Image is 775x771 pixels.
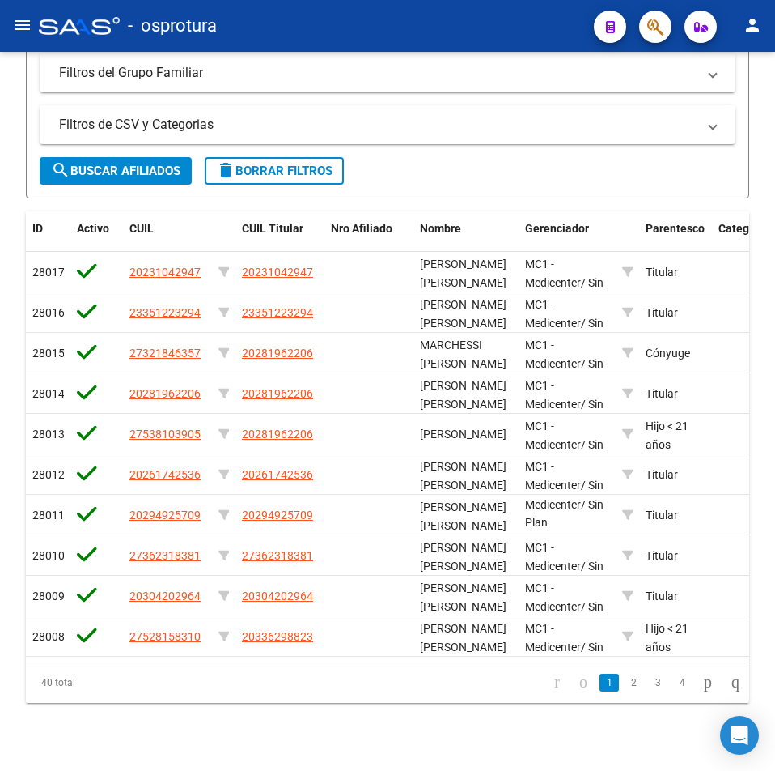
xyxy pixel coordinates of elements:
[420,541,506,573] span: [PERSON_NAME] [PERSON_NAME]
[51,160,70,180] mat-icon: search
[597,669,621,696] li: page 1
[547,674,567,692] a: go to first page
[670,669,694,696] li: page 4
[32,428,65,441] span: 28013
[646,590,678,603] span: Titular
[525,258,581,289] span: MC1 - Medicenter
[624,674,643,692] a: 2
[129,428,201,441] span: 27538103905
[205,157,344,185] button: Borrar Filtros
[129,347,201,360] span: 27321846357
[242,222,303,235] span: CUIL Titular
[242,549,313,562] span: 27362318381
[420,460,506,492] span: [PERSON_NAME] [PERSON_NAME]
[129,306,201,319] span: 23351223294
[129,266,201,279] span: 20231042947
[129,509,201,522] span: 20294925709
[129,468,201,481] span: 20261742536
[621,669,646,696] li: page 2
[129,549,201,562] span: 27362318381
[525,339,581,370] span: MC1 - Medicenter
[420,581,506,613] span: [PERSON_NAME] [PERSON_NAME]
[525,622,581,654] span: MC1 - Medicenter
[32,468,65,481] span: 28012
[242,468,313,481] span: 20261742536
[420,379,506,411] span: [PERSON_NAME] [PERSON_NAME]
[525,581,581,613] span: MC1 - Medicenter
[51,164,180,178] span: Buscar Afiliados
[413,211,519,265] datatable-header-cell: Nombre
[242,306,313,319] span: 23351223294
[599,674,619,692] a: 1
[32,347,65,360] span: 28015
[420,501,506,532] span: [PERSON_NAME] [PERSON_NAME]
[646,222,705,235] span: Parentesco
[59,116,697,134] mat-panel-title: Filtros de CSV y Categorias
[242,590,313,603] span: 20304202964
[32,590,65,603] span: 28009
[646,669,670,696] li: page 3
[743,15,762,35] mat-icon: person
[646,549,678,562] span: Titular
[32,222,43,235] span: ID
[242,266,313,279] span: 20231042947
[646,266,678,279] span: Titular
[331,222,392,235] span: Nro Afiliado
[40,105,735,144] mat-expansion-panel-header: Filtros de CSV y Categorias
[324,211,413,265] datatable-header-cell: Nro Afiliado
[420,222,461,235] span: Nombre
[639,211,712,265] datatable-header-cell: Parentesco
[26,211,70,265] datatable-header-cell: ID
[242,630,313,643] span: 20336298823
[77,222,109,235] span: Activo
[123,211,212,265] datatable-header-cell: CUIL
[32,306,65,319] span: 28016
[420,428,506,441] span: [PERSON_NAME]
[242,509,313,522] span: 20294925709
[26,662,171,703] div: 40 total
[242,347,313,360] span: 20281962206
[646,306,678,319] span: Titular
[129,590,201,603] span: 20304202964
[525,222,589,235] span: Gerenciador
[646,387,678,400] span: Titular
[129,630,201,643] span: 27528158310
[32,509,65,522] span: 28011
[32,387,65,400] span: 28014
[420,339,506,389] span: MARCHESSI [PERSON_NAME] [PERSON_NAME]
[242,428,313,441] span: 20281962206
[420,298,506,330] span: [PERSON_NAME] [PERSON_NAME]
[672,674,692,692] a: 4
[525,420,581,451] span: MC1 - Medicenter
[40,53,735,92] mat-expansion-panel-header: Filtros del Grupo Familiar
[646,420,688,451] span: Hijo < 21 años
[128,8,217,44] span: - osprotura
[646,509,678,522] span: Titular
[519,211,616,265] datatable-header-cell: Gerenciador
[697,674,719,692] a: go to next page
[70,211,123,265] datatable-header-cell: Activo
[646,468,678,481] span: Titular
[216,160,235,180] mat-icon: delete
[646,347,690,360] span: Cónyuge
[32,266,65,279] span: 28017
[648,674,667,692] a: 3
[129,387,201,400] span: 20281962206
[724,674,747,692] a: go to last page
[129,222,154,235] span: CUIL
[420,622,506,672] span: [PERSON_NAME] [PERSON_NAME] [PERSON_NAME]
[525,460,581,492] span: MC1 - Medicenter
[216,164,332,178] span: Borrar Filtros
[59,64,697,82] mat-panel-title: Filtros del Grupo Familiar
[32,549,65,562] span: 28010
[720,716,759,755] div: Open Intercom Messenger
[525,379,581,411] span: MC1 - Medicenter
[32,630,65,643] span: 28008
[242,387,313,400] span: 20281962206
[235,211,324,265] datatable-header-cell: CUIL Titular
[646,622,688,654] span: Hijo < 21 años
[40,157,192,185] button: Buscar Afiliados
[718,222,769,235] span: Categoria
[572,674,595,692] a: go to previous page
[525,298,581,330] span: MC1 - Medicenter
